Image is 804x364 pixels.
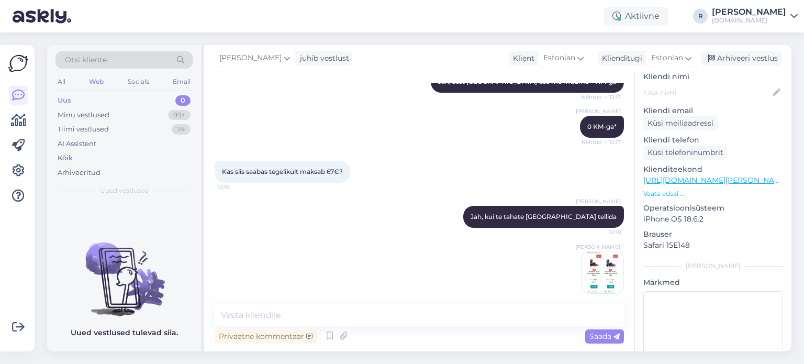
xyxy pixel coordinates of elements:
div: Küsi telefoninumbrit [643,146,728,160]
p: Kliendi email [643,105,783,116]
span: Nähtud ✓ 12:17 [582,138,621,146]
div: Klient [509,53,534,64]
div: juhib vestlust [296,53,349,64]
div: [PERSON_NAME] [712,8,786,16]
div: [DOMAIN_NAME] [712,16,786,25]
div: 0 [175,95,191,106]
span: Saada [589,332,620,341]
div: Tiimi vestlused [58,124,109,135]
img: Attachment [582,251,623,293]
div: Aktiivne [604,7,668,26]
span: [PERSON_NAME] [576,197,621,205]
a: [PERSON_NAME][DOMAIN_NAME] [712,8,798,25]
p: Kliendi nimi [643,71,783,82]
p: Kliendi telefon [643,135,783,146]
span: [PERSON_NAME] [575,243,620,251]
div: Uus [58,95,71,106]
span: Estonian [651,52,683,64]
span: 0 KM-ga* [587,123,617,130]
a: [URL][DOMAIN_NAME][PERSON_NAME] [643,175,788,185]
div: Privaatne kommentaar [215,329,317,344]
span: Estonian [543,52,575,64]
div: Arhiveeritud [58,168,100,178]
span: [PERSON_NAME] [219,52,282,64]
div: [PERSON_NAME] [643,261,783,271]
img: No chats [47,224,201,318]
img: Askly Logo [8,53,28,73]
div: Klienditugi [598,53,642,64]
p: Vaata edasi ... [643,189,783,198]
div: Kõik [58,153,73,163]
div: AI Assistent [58,139,96,149]
div: All [55,75,68,89]
div: R [693,9,708,24]
p: iPhone OS 18.6.2 [643,214,783,225]
div: Socials [126,75,151,89]
div: Web [87,75,106,89]
div: Email [171,75,193,89]
span: Nähtud ✓ 12:17 [582,93,621,101]
span: Jah, kui te tahate [GEOGRAPHIC_DATA] tellida [471,213,617,220]
span: Otsi kliente [65,54,107,65]
p: Safari 15E148 [643,240,783,251]
span: 12:18 [582,228,621,236]
p: Operatsioonisüsteem [643,203,783,214]
div: Minu vestlused [58,110,109,120]
div: 74 [172,124,191,135]
div: Küsi meiliaadressi [643,116,718,130]
p: Uued vestlused tulevad siia. [71,327,178,338]
p: Brauser [643,229,783,240]
span: 12:18 [581,294,620,302]
span: Kas siis saabas tegelikult maksab 67€? [222,168,343,175]
p: Märkmed [643,277,783,288]
span: 12:18 [218,183,257,191]
div: Arhiveeri vestlus [701,51,782,65]
span: [PERSON_NAME] [576,107,621,115]
span: Uued vestlused [100,186,149,195]
input: Lisa nimi [644,87,771,98]
p: Klienditeekond [643,164,783,175]
div: 99+ [168,110,191,120]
